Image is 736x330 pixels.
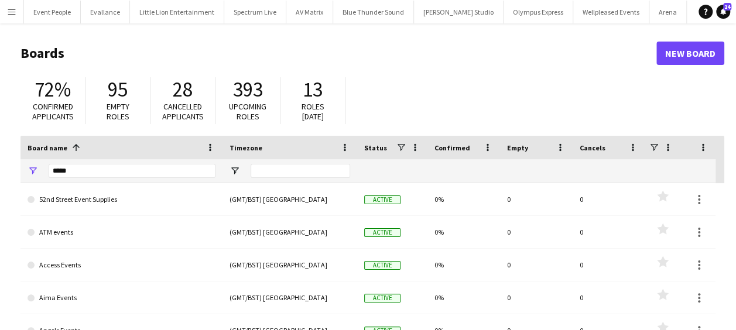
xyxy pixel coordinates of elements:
div: 0% [427,216,500,248]
button: Wellpleased Events [573,1,649,23]
span: Status [364,143,387,152]
div: 0 [573,281,645,314]
span: Timezone [230,143,262,152]
input: Timezone Filter Input [251,164,350,178]
div: 0% [427,183,500,215]
span: Active [364,228,400,237]
span: Board name [28,143,67,152]
div: (GMT/BST) [GEOGRAPHIC_DATA] [222,281,357,314]
div: 0% [427,249,500,281]
h1: Boards [20,44,656,62]
button: Spectrum Live [224,1,286,23]
span: 13 [303,77,323,102]
div: 0 [500,183,573,215]
button: Open Filter Menu [28,166,38,176]
a: Aima Events [28,281,215,314]
span: Active [364,195,400,204]
div: 0 [500,216,573,248]
span: 393 [233,77,263,102]
button: Blue Thunder Sound [333,1,414,23]
span: Empty [507,143,528,152]
div: 0 [573,249,645,281]
button: Little Lion Entertainment [130,1,224,23]
div: (GMT/BST) [GEOGRAPHIC_DATA] [222,249,357,281]
span: 72% [35,77,71,102]
div: 0% [427,281,500,314]
input: Board name Filter Input [49,164,215,178]
span: Cancels [580,143,605,152]
span: Confirmed [434,143,470,152]
div: 0 [573,183,645,215]
button: AV Matrix [286,1,333,23]
div: 0 [500,281,573,314]
button: Event People [24,1,81,23]
div: (GMT/BST) [GEOGRAPHIC_DATA] [222,183,357,215]
span: Confirmed applicants [32,101,74,122]
a: 52nd Street Event Supplies [28,183,215,216]
span: Active [364,261,400,270]
span: Empty roles [107,101,129,122]
a: Access Events [28,249,215,281]
button: Olympus Express [504,1,573,23]
a: 24 [716,5,730,19]
span: Cancelled applicants [162,101,204,122]
span: Roles [DATE] [302,101,324,122]
a: New Board [656,42,724,65]
button: Arena [649,1,687,23]
span: 28 [173,77,193,102]
div: 0 [573,216,645,248]
div: (GMT/BST) [GEOGRAPHIC_DATA] [222,216,357,248]
span: 95 [108,77,128,102]
span: Upcoming roles [229,101,266,122]
button: Evallance [81,1,130,23]
button: [PERSON_NAME] Studio [414,1,504,23]
span: Active [364,294,400,302]
button: Open Filter Menu [230,166,240,176]
div: 0 [500,249,573,281]
span: 24 [723,3,731,11]
a: ATM events [28,216,215,249]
